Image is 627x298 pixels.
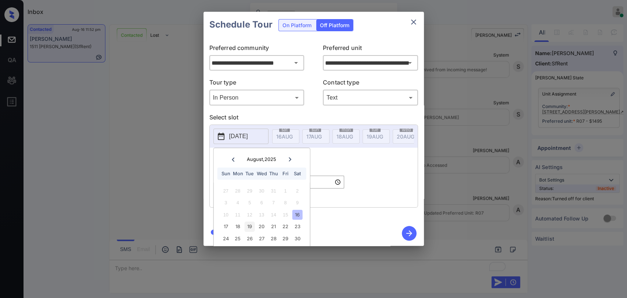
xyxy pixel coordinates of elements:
div: Tue [245,169,255,179]
div: off-platform-time-select [289,161,344,204]
div: Not available Friday, August 8th, 2025 [281,198,291,208]
div: Not available Wednesday, August 13th, 2025 [257,210,267,220]
div: August , 2025 [247,157,276,162]
div: Wed [257,169,267,179]
div: Off Platform [316,19,353,31]
p: Preferred unit [323,43,418,55]
div: Not available Sunday, August 10th, 2025 [221,210,231,220]
div: Not available Tuesday, August 5th, 2025 [245,198,255,208]
p: Select slot [209,113,418,125]
div: month 2025-08 [216,185,307,256]
div: Sat [292,169,302,179]
div: Not available Monday, August 4th, 2025 [233,198,243,208]
div: Sun [221,169,231,179]
div: Not available Monday, August 11th, 2025 [233,210,243,220]
div: Fri [281,169,291,179]
div: Not available Wednesday, August 6th, 2025 [257,198,267,208]
button: Open [405,58,415,68]
div: Not available Friday, August 1st, 2025 [281,186,291,196]
div: Not available Saturday, August 2nd, 2025 [292,186,302,196]
div: On Platform [279,19,315,31]
div: Not available Sunday, August 3rd, 2025 [221,198,231,208]
div: Not available Sunday, July 27th, 2025 [221,186,231,196]
div: Mon [233,169,243,179]
div: Not available Friday, August 15th, 2025 [281,210,291,220]
div: Not available Tuesday, August 12th, 2025 [245,210,255,220]
button: close [406,15,421,29]
div: Not available Monday, July 28th, 2025 [233,186,243,196]
div: Text [325,91,416,104]
div: Not available Thursday, July 31st, 2025 [269,186,278,196]
div: Not available Wednesday, July 30th, 2025 [257,186,267,196]
div: Not available Saturday, August 9th, 2025 [292,198,302,208]
p: [DATE] [229,132,248,141]
div: Choose Saturday, August 16th, 2025 [292,210,302,220]
p: *Available time slots [220,148,418,161]
div: Not available Thursday, August 7th, 2025 [269,198,278,208]
div: Not available Thursday, August 14th, 2025 [269,210,278,220]
button: Open [291,58,301,68]
p: Contact type [323,78,418,90]
h2: Schedule Tour [203,12,278,37]
div: Not available Tuesday, July 29th, 2025 [245,186,255,196]
button: [DATE] [213,129,269,144]
div: In Person [211,91,303,104]
p: Tour type [209,78,305,90]
div: Thu [269,169,278,179]
p: Preferred community [209,43,305,55]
